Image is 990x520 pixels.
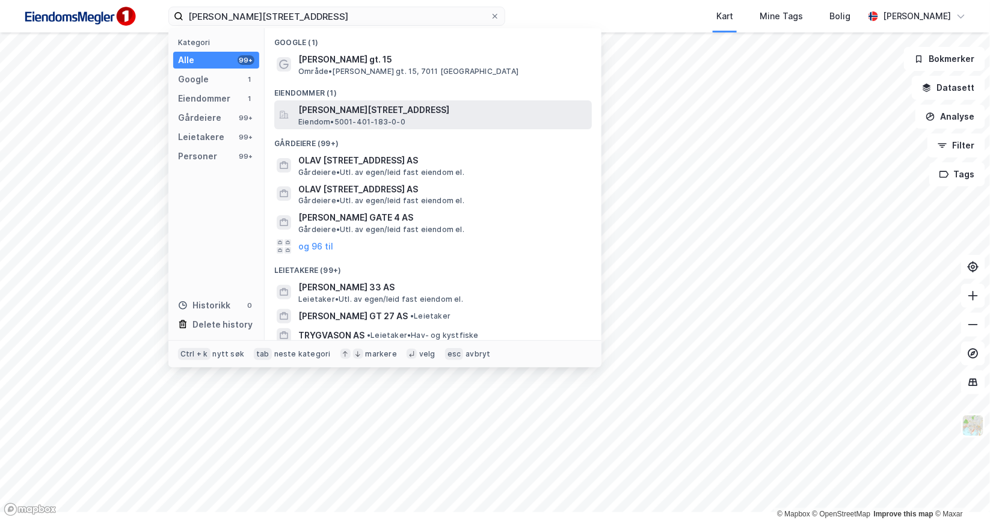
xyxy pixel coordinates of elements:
[367,331,370,340] span: •
[4,503,57,516] a: Mapbox homepage
[813,510,871,518] a: OpenStreetMap
[178,298,230,313] div: Historikk
[265,129,601,151] div: Gårdeiere (99+)
[238,151,254,161] div: 99+
[178,91,230,106] div: Eiendommer
[445,348,464,360] div: esc
[929,162,985,186] button: Tags
[419,349,435,359] div: velg
[930,462,990,520] iframe: Chat Widget
[298,67,518,76] span: Område • [PERSON_NAME] gt. 15, 7011 [GEOGRAPHIC_DATA]
[829,9,850,23] div: Bolig
[265,256,601,278] div: Leietakere (99+)
[716,9,733,23] div: Kart
[927,133,985,158] button: Filter
[178,111,221,125] div: Gårdeiere
[298,52,587,67] span: [PERSON_NAME] gt. 15
[245,301,254,310] div: 0
[883,9,952,23] div: [PERSON_NAME]
[915,105,985,129] button: Analyse
[760,9,803,23] div: Mine Tags
[466,349,490,359] div: avbryt
[178,149,217,164] div: Personer
[298,309,408,323] span: [PERSON_NAME] GT 27 AS
[904,47,985,71] button: Bokmerker
[777,510,810,518] a: Mapbox
[274,349,331,359] div: neste kategori
[178,38,259,47] div: Kategori
[183,7,490,25] input: Søk på adresse, matrikkel, gårdeiere, leietakere eller personer
[238,55,254,65] div: 99+
[238,132,254,142] div: 99+
[265,28,601,50] div: Google (1)
[298,280,587,295] span: [PERSON_NAME] 33 AS
[962,414,985,437] img: Z
[410,311,450,321] span: Leietaker
[298,182,587,197] span: OLAV [STREET_ADDRESS] AS
[213,349,245,359] div: nytt søk
[298,153,587,168] span: OLAV [STREET_ADDRESS] AS
[178,348,211,360] div: Ctrl + k
[192,317,253,332] div: Delete history
[19,3,140,30] img: F4PB6Px+NJ5v8B7XTbfpPpyloAAAAASUVORK5CYII=
[178,72,209,87] div: Google
[245,75,254,84] div: 1
[298,117,405,127] span: Eiendom • 5001-401-183-0-0
[366,349,397,359] div: markere
[912,76,985,100] button: Datasett
[178,53,194,67] div: Alle
[298,328,364,343] span: TRYGVASON AS
[298,239,333,254] button: og 96 til
[245,94,254,103] div: 1
[254,348,272,360] div: tab
[298,103,587,117] span: [PERSON_NAME][STREET_ADDRESS]
[298,225,464,234] span: Gårdeiere • Utl. av egen/leid fast eiendom el.
[298,210,587,225] span: [PERSON_NAME] GATE 4 AS
[298,196,464,206] span: Gårdeiere • Utl. av egen/leid fast eiendom el.
[930,462,990,520] div: Kontrollprogram for chat
[367,331,479,340] span: Leietaker • Hav- og kystfiske
[298,168,464,177] span: Gårdeiere • Utl. av egen/leid fast eiendom el.
[874,510,933,518] a: Improve this map
[410,311,414,320] span: •
[238,113,254,123] div: 99+
[178,130,224,144] div: Leietakere
[298,295,463,304] span: Leietaker • Utl. av egen/leid fast eiendom el.
[265,79,601,100] div: Eiendommer (1)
